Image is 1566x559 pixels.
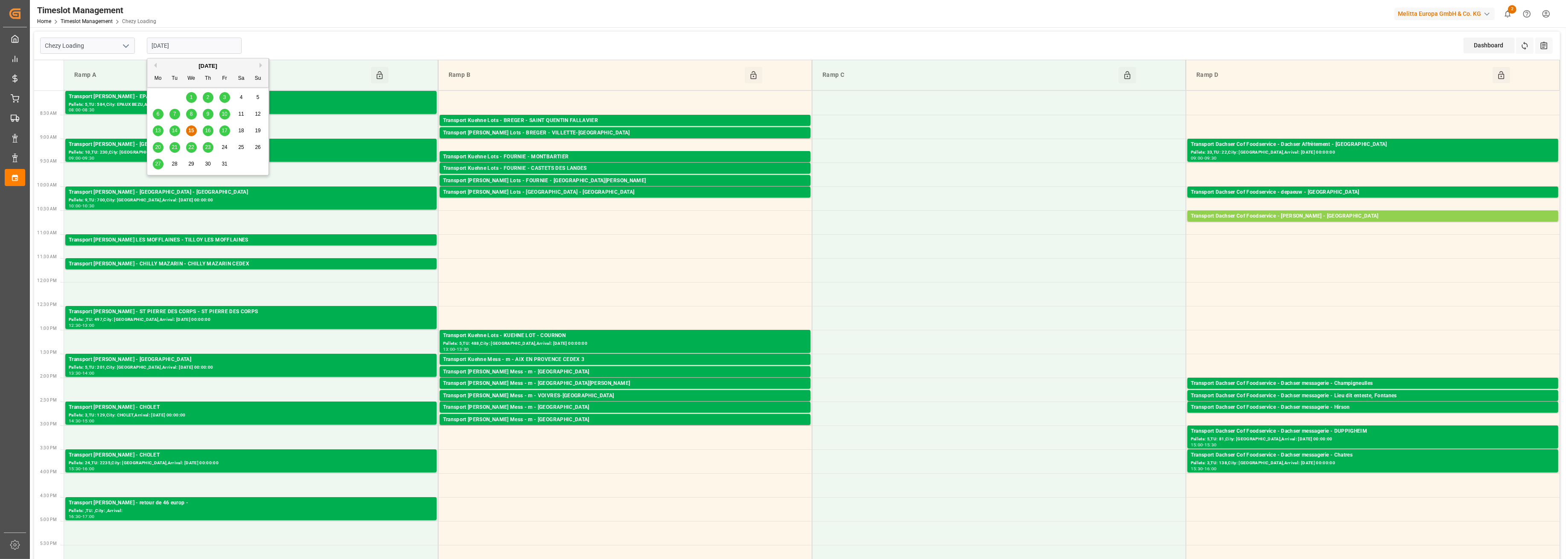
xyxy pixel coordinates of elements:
[190,94,193,100] span: 1
[40,422,57,426] span: 3:00 PM
[443,185,807,192] div: Pallets: ,TU: 75,City: [GEOGRAPHIC_DATA][PERSON_NAME],Arrival: [DATE] 00:00:00
[443,416,807,424] div: Transport [PERSON_NAME] Mess - m - [GEOGRAPHIC_DATA]
[40,445,57,450] span: 3:30 PM
[443,125,807,132] div: Pallets: 4,TU: 56,City: [GEOGRAPHIC_DATA][PERSON_NAME],Arrival: [DATE] 00:00:00
[1394,6,1498,22] button: Melitta Europa GmbH & Co. KG
[155,144,160,150] span: 20
[1191,436,1555,443] div: Pallets: 5,TU: 81,City: [GEOGRAPHIC_DATA],Arrival: [DATE] 00:00:00
[1191,188,1555,197] div: Transport Dachser Cof Foodservice - depaeuw - [GEOGRAPHIC_DATA]
[37,18,51,24] a: Home
[69,412,433,419] div: Pallets: 3,TU: 129,City: CHOLET,Arrival: [DATE] 00:00:00
[238,111,244,117] span: 11
[203,125,213,136] div: Choose Thursday, October 16th, 2025
[81,323,82,327] div: -
[207,94,210,100] span: 2
[443,392,807,400] div: Transport [PERSON_NAME] Mess - m - VOIVRES-[GEOGRAPHIC_DATA]
[260,63,265,68] button: Next Month
[205,161,210,167] span: 30
[236,125,247,136] div: Choose Saturday, October 18th, 2025
[69,188,433,197] div: Transport [PERSON_NAME] - [GEOGRAPHIC_DATA] - [GEOGRAPHIC_DATA]
[1508,5,1516,14] span: 2
[69,451,433,460] div: Transport [PERSON_NAME] - CHOLET
[205,144,210,150] span: 23
[457,347,469,351] div: 13:30
[37,4,156,17] div: Timeslot Management
[443,332,807,340] div: Transport Kuehne Lots - KUEHNE LOT - COURNON
[153,73,163,84] div: Mo
[40,517,57,522] span: 5:00 PM
[443,137,807,145] div: Pallets: 3,TU: 637,City: [GEOGRAPHIC_DATA],Arrival: [DATE] 00:00:00
[1191,197,1555,204] div: Pallets: 10,TU: 28,City: [GEOGRAPHIC_DATA],Arrival: [DATE] 00:00:00
[443,424,807,431] div: Pallets: ,TU: 6,City: [GEOGRAPHIC_DATA],Arrival: [DATE] 00:00:00
[40,469,57,474] span: 4:00 PM
[222,128,227,134] span: 17
[1191,388,1555,395] div: Pallets: ,TU: 12,City: [GEOGRAPHIC_DATA],Arrival: [DATE] 00:00:00
[1191,221,1555,228] div: Pallets: 14,TU: 153,City: [GEOGRAPHIC_DATA],Arrival: [DATE] 00:00:00
[219,109,230,119] div: Choose Friday, October 10th, 2025
[203,73,213,84] div: Th
[186,125,197,136] div: Choose Wednesday, October 15th, 2025
[1191,156,1203,160] div: 09:00
[82,323,95,327] div: 13:00
[819,67,1119,83] div: Ramp C
[169,73,180,84] div: Tu
[240,94,243,100] span: 4
[1498,4,1517,23] button: show 2 new notifications
[443,197,807,204] div: Pallets: 1,TU: 299,City: [GEOGRAPHIC_DATA],Arrival: [DATE] 00:00:00
[40,398,57,402] span: 2:30 PM
[207,111,210,117] span: 9
[69,101,433,108] div: Pallets: 5,TU: 584,City: EPAUX BEZU,Arrival: [DATE] 00:00:00
[190,111,193,117] span: 8
[69,515,81,518] div: 16:30
[69,499,433,507] div: Transport [PERSON_NAME] - retour de 46 europ -
[443,173,807,180] div: Pallets: 4,TU: 13,City: CASTETS DES [PERSON_NAME],Arrival: [DATE] 00:00:00
[40,38,135,54] input: Type to search/select
[455,347,456,351] div: -
[186,142,197,153] div: Choose Wednesday, October 22nd, 2025
[69,108,81,112] div: 08:00
[1191,400,1555,408] div: Pallets: 1,TU: 23,City: Lieu dit [GEOGRAPHIC_DATA], [GEOGRAPHIC_DATA],Arrival: [DATE] 00:00:00
[203,92,213,103] div: Choose Thursday, October 2nd, 2025
[69,403,433,412] div: Transport [PERSON_NAME] - CHOLET
[219,92,230,103] div: Choose Friday, October 3rd, 2025
[82,371,95,375] div: 14:00
[443,400,807,408] div: Pallets: ,TU: 70,City: [GEOGRAPHIC_DATA],Arrival: [DATE] 00:00:00
[69,355,433,364] div: Transport [PERSON_NAME] - [GEOGRAPHIC_DATA]
[1191,140,1555,149] div: Transport Dachser Cof Foodservice - Dachser Affrètement - [GEOGRAPHIC_DATA]
[1191,443,1203,447] div: 15:00
[188,161,194,167] span: 29
[443,129,807,137] div: Transport [PERSON_NAME] Lots - BREGER - VILLETTE-[GEOGRAPHIC_DATA]
[69,140,433,149] div: Transport [PERSON_NAME] - [GEOGRAPHIC_DATA] - [GEOGRAPHIC_DATA]
[40,135,57,140] span: 9:00 AM
[1203,443,1204,447] div: -
[443,161,807,169] div: Pallets: 5,TU: 190,City: MONTBARTIER,Arrival: [DATE] 00:00:00
[203,109,213,119] div: Choose Thursday, October 9th, 2025
[1204,443,1217,447] div: 15:30
[69,93,433,101] div: Transport [PERSON_NAME] - EPAUX BEZU - EPAUX BEZU
[173,111,176,117] span: 7
[169,159,180,169] div: Choose Tuesday, October 28th, 2025
[40,326,57,331] span: 1:00 PM
[1203,156,1204,160] div: -
[69,308,433,316] div: Transport [PERSON_NAME] - ST PIERRE DES CORPS - ST PIERRE DES CORPS
[255,111,260,117] span: 12
[40,350,57,355] span: 1:30 PM
[82,467,95,471] div: 16:00
[253,73,263,84] div: Su
[443,388,807,395] div: Pallets: ,TU: 33,City: [GEOGRAPHIC_DATA][PERSON_NAME],Arrival: [DATE] 00:00:00
[219,73,230,84] div: Fr
[37,302,57,307] span: 12:30 PM
[1191,403,1555,412] div: Transport Dachser Cof Foodservice - Dachser messagerie - Hirson
[186,92,197,103] div: Choose Wednesday, October 1st, 2025
[253,92,263,103] div: Choose Sunday, October 5th, 2025
[37,230,57,235] span: 11:00 AM
[169,109,180,119] div: Choose Tuesday, October 7th, 2025
[236,73,247,84] div: Sa
[223,94,226,100] span: 3
[69,364,433,371] div: Pallets: 5,TU: 201,City: [GEOGRAPHIC_DATA],Arrival: [DATE] 00:00:00
[69,156,81,160] div: 09:00
[82,204,95,208] div: 10:30
[222,161,227,167] span: 31
[203,159,213,169] div: Choose Thursday, October 30th, 2025
[236,109,247,119] div: Choose Saturday, October 11th, 2025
